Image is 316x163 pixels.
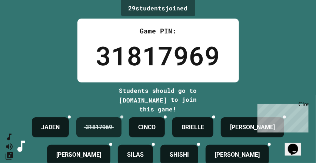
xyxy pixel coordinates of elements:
[182,123,204,132] h4: BRIELLE
[5,133,14,142] button: SpeedDial basic example
[285,133,309,156] iframe: chat widget
[127,150,144,159] h4: SILAS
[215,150,260,159] h4: [PERSON_NAME]
[255,101,309,133] iframe: chat widget
[230,123,275,132] h4: [PERSON_NAME]
[41,123,60,132] h4: JADEN
[170,150,189,159] h4: SHISHI
[5,151,14,160] button: Change Music
[5,142,14,151] button: Mute music
[138,123,156,132] h4: CINCO
[56,150,101,159] h4: [PERSON_NAME]
[3,3,51,47] div: Chat with us now!Close
[86,123,112,132] h4: 31817969
[96,36,220,75] div: 31817969
[96,26,220,36] div: Game PIN:
[119,96,167,104] span: [DOMAIN_NAME]
[112,86,204,114] div: Students should go to to join this game!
